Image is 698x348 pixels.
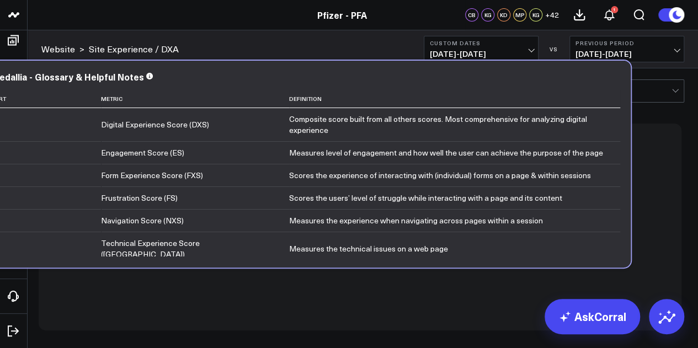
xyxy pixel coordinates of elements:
[569,36,684,62] button: Previous Period[DATE]-[DATE]
[289,192,562,204] div: Scores the users’ level of struggle while interacting with a page and its content
[101,170,203,181] div: Form Experience Score (FXS)
[544,46,564,52] div: VS
[545,299,640,334] a: AskCorral
[289,170,591,181] div: Scores the experience of interacting with (individual) forms on a page & within sessions
[101,192,178,204] div: Frustration Score (FS)
[611,6,618,13] div: 1
[289,215,543,226] div: Measures the experience when navigating across pages within a session
[317,9,367,21] a: Pfizer - PFA
[497,8,510,22] div: KD
[576,50,678,58] span: [DATE] - [DATE]
[481,8,494,22] div: KG
[101,147,184,158] div: Engagement Score (ES)
[89,43,179,55] a: Site Experience / DXA
[545,8,559,22] button: +42
[545,11,559,19] span: + 42
[424,36,539,62] button: Custom Dates[DATE]-[DATE]
[101,215,184,226] div: Navigation Score (NXS)
[289,243,448,254] div: Measures the technical issues on a web page
[289,147,603,158] div: Measures level of engagement and how well the user can achieve the purpose of the page
[101,238,279,260] div: Technical Experience Score ([GEOGRAPHIC_DATA])
[101,119,209,130] div: Digital Experience Score (DXS)
[513,8,526,22] div: MP
[41,43,75,55] a: Website
[465,8,478,22] div: CB
[430,40,532,46] b: Custom Dates
[41,43,84,55] div: >
[289,114,610,136] div: Composite score built from all others scores. Most comprehensive for analyzing digital experience
[101,90,289,108] th: Metric
[576,40,678,46] b: Previous Period
[529,8,542,22] div: KG
[430,50,532,58] span: [DATE] - [DATE]
[289,90,620,108] th: Definition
